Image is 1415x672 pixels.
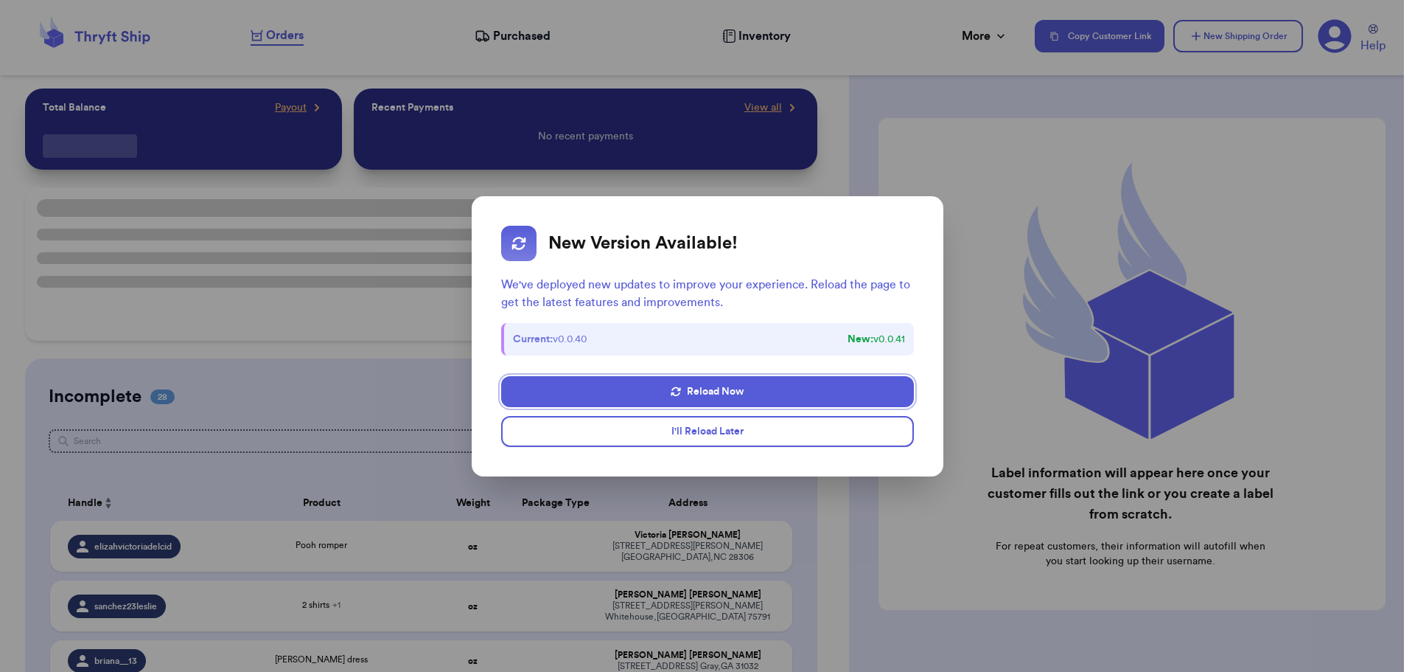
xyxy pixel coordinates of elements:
[848,332,905,347] span: v 0.0.41
[513,332,587,347] span: v 0.0.40
[501,376,914,407] button: Reload Now
[848,334,873,344] strong: New:
[501,416,914,447] button: I'll Reload Later
[513,334,553,344] strong: Current:
[501,276,914,311] p: We've deployed new updates to improve your experience. Reload the page to get the latest features...
[548,232,738,254] h2: New Version Available!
